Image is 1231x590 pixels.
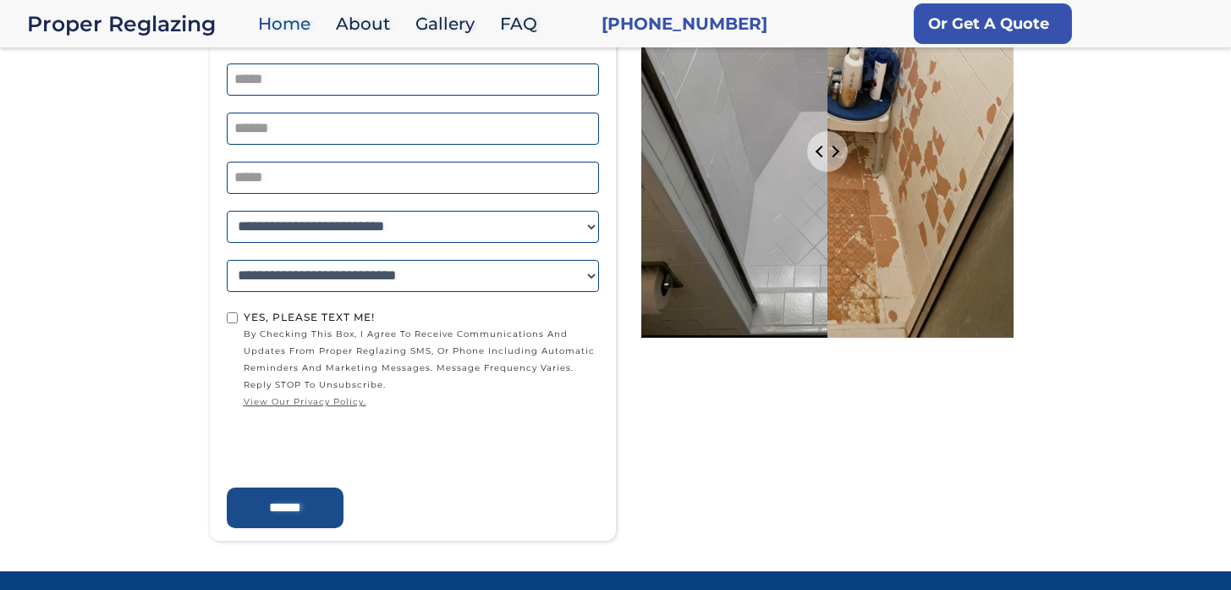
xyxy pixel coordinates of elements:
[227,415,484,481] iframe: reCAPTCHA
[27,12,250,36] a: home
[602,12,767,36] a: [PHONE_NUMBER]
[244,394,599,411] a: view our privacy policy.
[244,326,599,411] span: by checking this box, I agree to receive communications and updates from Proper Reglazing SMS, or...
[250,6,327,42] a: Home
[227,312,238,323] input: Yes, Please text me!by checking this box, I agree to receive communications and updates from Prop...
[27,12,250,36] div: Proper Reglazing
[244,309,599,326] div: Yes, Please text me!
[327,6,407,42] a: About
[914,3,1072,44] a: Or Get A Quote
[492,6,554,42] a: FAQ
[407,6,492,42] a: Gallery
